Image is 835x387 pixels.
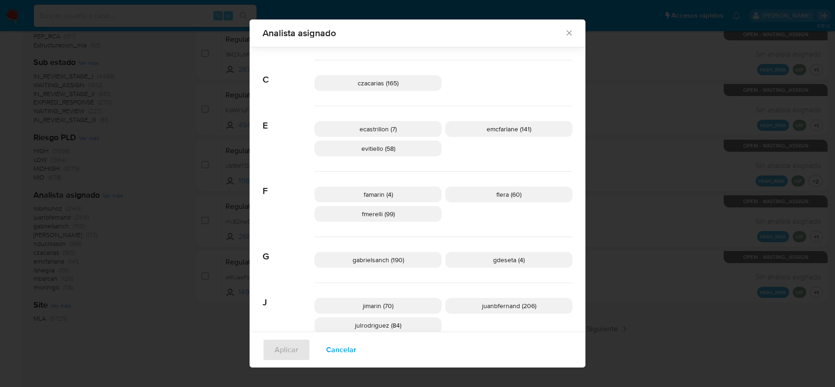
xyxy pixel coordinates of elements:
span: czacarias (165) [358,78,398,88]
span: J [263,283,315,308]
span: emcfarlane (141) [487,124,531,134]
span: F [263,172,315,197]
div: fmerelli (99) [315,206,442,222]
span: gdeseta (4) [493,255,525,264]
div: juanbfernand (206) [445,298,572,314]
div: czacarias (165) [315,75,442,91]
div: ecastrillon (7) [315,121,442,137]
span: G [263,237,315,262]
span: fmerelli (99) [362,209,395,219]
span: ecastrillon (7) [360,124,397,134]
span: Cancelar [326,340,356,360]
div: emcfarlane (141) [445,121,572,137]
div: jimarin (70) [315,298,442,314]
span: gabrielsanch (190) [353,255,404,264]
span: julrodriguez (84) [355,321,401,330]
div: famarin (4) [315,187,442,202]
span: Analista asignado [263,28,565,38]
div: evitiello (58) [315,141,442,156]
div: flera (60) [445,187,572,202]
div: julrodriguez (84) [315,317,442,333]
span: E [263,106,315,131]
span: juanbfernand (206) [482,301,536,310]
span: famarin (4) [364,190,393,199]
div: gabrielsanch (190) [315,252,442,268]
span: jimarin (70) [363,301,393,310]
button: Cancelar [314,339,368,361]
span: flera (60) [496,190,521,199]
span: C [263,60,315,85]
div: gdeseta (4) [445,252,572,268]
button: Cerrar [565,28,573,37]
span: evitiello (58) [361,144,395,153]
